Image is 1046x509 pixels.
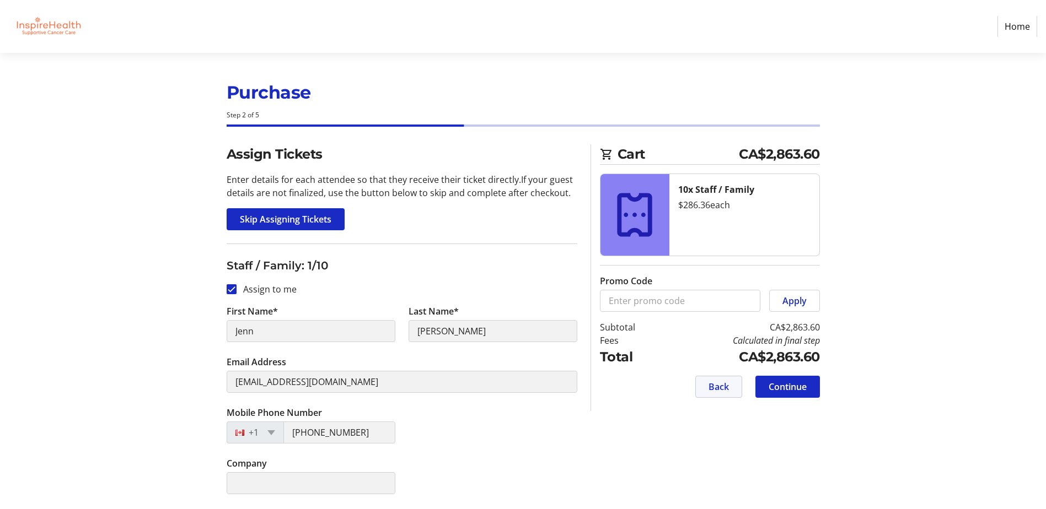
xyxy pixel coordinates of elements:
[227,355,286,369] label: Email Address
[678,183,754,196] strong: 10x Staff / Family
[240,213,331,226] span: Skip Assigning Tickets
[600,321,663,334] td: Subtotal
[227,144,577,164] h2: Assign Tickets
[782,294,807,307] span: Apply
[9,4,87,48] img: InspireHealth Supportive Cancer Care's Logo
[663,347,820,367] td: CA$2,863.60
[227,257,577,274] h3: Staff / Family: 1/10
[618,144,739,164] span: Cart
[283,421,395,443] input: (506) 234-5678
[769,290,820,312] button: Apply
[663,334,820,347] td: Calculated in final step
[600,274,652,288] label: Promo Code
[709,380,729,393] span: Back
[237,283,297,296] label: Assign to me
[409,305,459,318] label: Last Name*
[227,173,577,199] p: Enter details for each attendee so that they receive their ticket directly. If your guest details...
[600,290,760,312] input: Enter promo code
[739,144,820,164] span: CA$2,863.60
[227,79,820,106] h1: Purchase
[227,406,322,419] label: Mobile Phone Number
[227,208,345,230] button: Skip Assigning Tickets
[663,321,820,334] td: CA$2,863.60
[600,334,663,347] td: Fees
[997,16,1037,37] a: Home
[695,376,742,398] button: Back
[769,380,807,393] span: Continue
[755,376,820,398] button: Continue
[600,347,663,367] td: Total
[227,457,267,470] label: Company
[678,198,811,212] div: $286.36 each
[227,110,820,120] div: Step 2 of 5
[227,305,278,318] label: First Name*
